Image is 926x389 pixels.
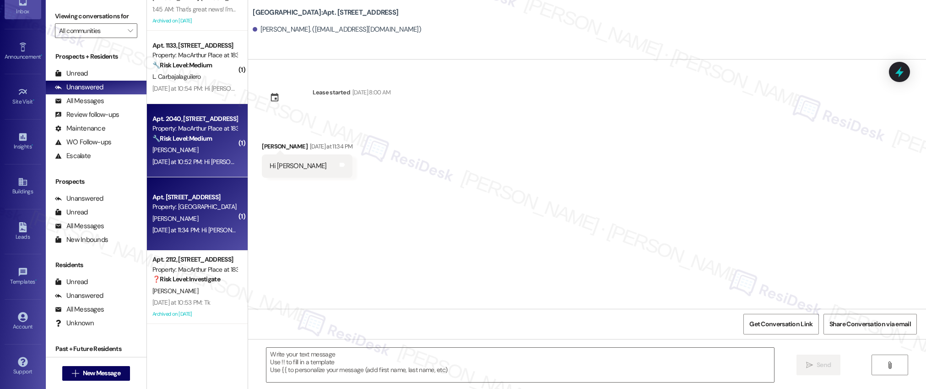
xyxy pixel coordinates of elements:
div: Apt. 1133, [STREET_ADDRESS] [152,41,237,50]
div: [DATE] 8:00 AM [350,88,391,97]
span: L. Carbajalaguilero [152,72,201,81]
div: Archived on [DATE] [152,15,238,27]
div: [PERSON_NAME] [262,142,352,154]
div: [DATE] at 10:53 PM: Tk [152,298,211,307]
div: [DATE] at 11:34 PM [308,142,352,151]
span: Get Conversation Link [749,319,812,329]
span: [PERSON_NAME] [152,287,198,295]
span: • [32,142,33,148]
div: Property: [GEOGRAPHIC_DATA] [152,202,237,212]
i:  [72,370,79,377]
div: New Inbounds [55,235,108,245]
div: Archived on [DATE] [152,308,238,320]
span: • [35,277,37,284]
div: Property: MacArthur Place at 183 [152,50,237,60]
strong: 🔧 Risk Level: Medium [152,61,212,69]
div: Unanswered [55,82,103,92]
div: 1:45 AM: That's great news! I'm so glad to hear the oven is fixed. If there's anything else at al... [152,5,541,13]
i:  [128,27,133,34]
b: [GEOGRAPHIC_DATA]: Apt. [STREET_ADDRESS] [253,8,398,17]
div: Maintenance [55,124,105,133]
div: Apt. [STREET_ADDRESS] [152,192,237,202]
div: Property: MacArthur Place at 183 [152,124,237,133]
span: [PERSON_NAME] [152,146,198,154]
i:  [886,362,893,369]
div: [DATE] at 10:52 PM: Hi [PERSON_NAME], Taco [DATE] is happening [DATE], [DATE], from 4:00–5:00 PM ... [152,158,607,166]
span: • [41,52,42,59]
span: Share Conversation via email [829,319,911,329]
div: Prospects [46,177,146,186]
div: Lease started [313,88,350,97]
div: Apt. 2040, [STREET_ADDRESS] at 183 [152,114,237,124]
div: [PERSON_NAME]. ([EMAIL_ADDRESS][DOMAIN_NAME]) [253,25,421,34]
div: Review follow-ups [55,110,119,120]
div: Unread [55,69,88,78]
button: Share Conversation via email [823,314,917,334]
div: All Messages [55,96,104,106]
span: Send [817,360,831,370]
div: All Messages [55,221,104,231]
div: Property: MacArthur Place at 183 [152,265,237,274]
div: All Messages [55,305,104,314]
div: Unanswered [55,194,103,203]
strong: 🔧 Risk Level: Medium [152,134,212,142]
div: [DATE] at 10:54 PM: Hi [PERSON_NAME], Taco [DATE] is happening [DATE], [DATE], from 4:00–5:00 PM ... [152,84,607,93]
div: Unknown [55,318,94,328]
div: [DATE] at 11:34 PM: Hi [PERSON_NAME] [152,226,254,234]
div: WO Follow-ups [55,137,111,147]
label: Viewing conversations for [55,9,137,23]
a: Insights • [5,129,41,154]
div: Hi [PERSON_NAME] [270,161,326,171]
a: Support [5,354,41,379]
input: All communities [59,23,123,38]
div: Residents [46,260,146,270]
i:  [806,362,813,369]
a: Leads [5,219,41,244]
a: Buildings [5,174,41,199]
button: Send [796,355,841,375]
button: New Message [62,366,130,381]
button: Get Conversation Link [743,314,818,334]
div: Apt. 2112, [STREET_ADDRESS] [152,255,237,264]
span: • [33,97,34,104]
strong: ❓ Risk Level: Investigate [152,275,220,283]
span: [PERSON_NAME] [152,214,198,223]
a: Site Visit • [5,84,41,109]
div: Past + Future Residents [46,344,146,354]
div: Unread [55,208,88,217]
div: Unanswered [55,291,103,301]
div: Escalate [55,151,91,161]
a: Templates • [5,264,41,289]
div: Prospects + Residents [46,52,146,61]
div: Unread [55,277,88,287]
a: Account [5,309,41,334]
span: New Message [83,368,120,378]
